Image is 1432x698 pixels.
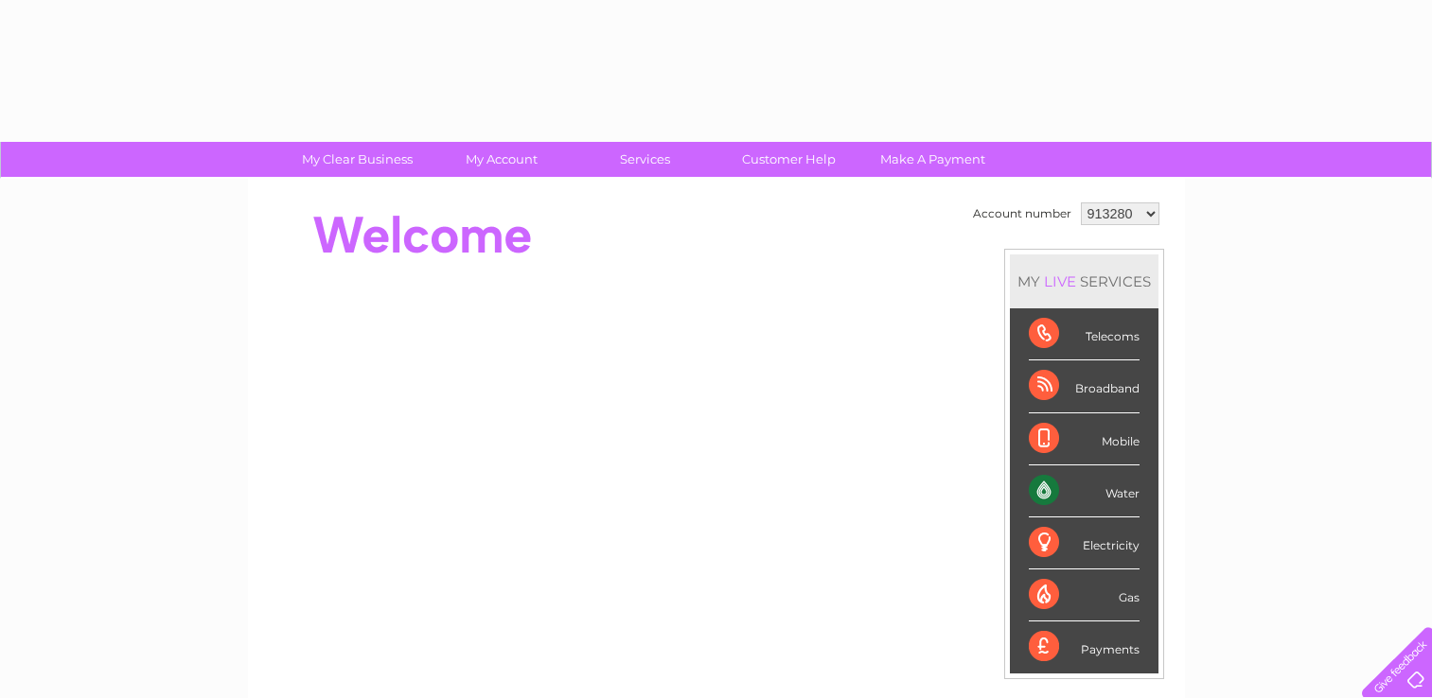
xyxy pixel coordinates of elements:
[1029,360,1140,412] div: Broadband
[711,142,867,177] a: Customer Help
[1029,569,1140,621] div: Gas
[1010,254,1158,308] div: MY SERVICES
[1029,465,1140,517] div: Water
[1029,308,1140,360] div: Telecoms
[855,142,1011,177] a: Make A Payment
[1040,272,1080,290] div: LIVE
[1029,517,1140,569] div: Electricity
[968,198,1076,230] td: Account number
[279,142,435,177] a: My Clear Business
[423,142,579,177] a: My Account
[1029,413,1140,465] div: Mobile
[567,142,723,177] a: Services
[1029,621,1140,672] div: Payments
